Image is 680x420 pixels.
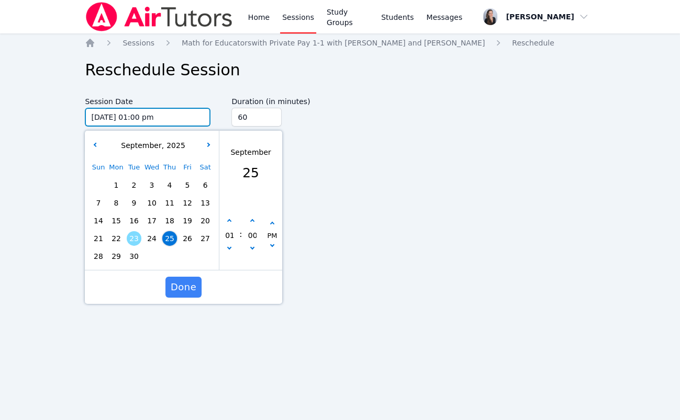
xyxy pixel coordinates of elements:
span: 7 [91,196,106,210]
span: : [240,200,242,268]
div: Choose Thursday September 11 of 2025 [161,194,179,212]
span: 6 [198,178,213,192]
div: Choose Saturday September 20 of 2025 [196,212,214,230]
span: 21 [91,231,106,246]
div: Fri [179,158,196,176]
div: Choose Monday September 01 of 2025 [107,176,125,194]
span: 22 [109,231,124,246]
span: 26 [180,231,195,246]
div: Choose Wednesday September 17 of 2025 [143,212,161,230]
span: 19 [180,213,195,228]
span: 3 [144,178,159,192]
div: Mon [107,158,125,176]
div: 25 [231,163,271,183]
span: 25 [162,231,177,246]
span: 5 [180,178,195,192]
div: Choose Sunday September 07 of 2025 [90,194,107,212]
div: Choose Thursday October 02 of 2025 [161,247,179,265]
span: 18 [162,213,177,228]
span: Reschedule [512,39,554,47]
span: 12 [180,196,195,210]
span: 4 [162,178,177,192]
a: Math for Educatorswith Private Pay 1-1 with [PERSON_NAME] and [PERSON_NAME] [182,38,485,48]
div: Choose Saturday October 04 of 2025 [196,247,214,265]
span: 29 [109,249,124,264]
div: September [231,146,271,157]
div: Choose Sunday September 14 of 2025 [90,212,107,230]
div: Choose Sunday September 28 of 2025 [90,247,107,265]
span: 14 [91,213,106,228]
span: September [119,141,162,150]
span: 11 [162,196,177,210]
div: Choose Saturday September 06 of 2025 [196,176,214,194]
span: 27 [198,231,213,246]
nav: Breadcrumb [85,38,595,48]
label: Session Date [85,92,210,108]
label: Duration (in minutes) [231,92,332,108]
div: Choose Monday September 08 of 2025 [107,194,125,212]
span: 20 [198,213,213,228]
span: Math for Educators with Private Pay 1-1 with [PERSON_NAME] and [PERSON_NAME] [182,39,485,47]
div: , [119,140,185,151]
div: Choose Thursday September 25 of 2025 [161,230,179,247]
div: Choose Tuesday September 09 of 2025 [125,194,143,212]
div: Choose Monday September 15 of 2025 [107,212,125,230]
div: Thu [161,158,179,176]
div: Choose Friday September 19 of 2025 [179,212,196,230]
span: 9 [127,196,141,210]
div: Tue [125,158,143,176]
div: Choose Wednesday September 03 of 2025 [143,176,161,194]
div: Choose Monday September 29 of 2025 [107,247,125,265]
span: Done [171,280,196,294]
div: Choose Friday October 03 of 2025 [179,247,196,265]
span: 28 [91,249,106,264]
div: Choose Thursday September 04 of 2025 [161,176,179,194]
img: Air Tutors [85,2,233,31]
div: Choose Tuesday September 23 of 2025 [125,230,143,247]
a: Sessions [122,38,154,48]
div: Choose Wednesday September 10 of 2025 [143,194,161,212]
div: Choose Saturday September 27 of 2025 [196,230,214,247]
div: Choose Saturday September 13 of 2025 [196,194,214,212]
div: Wed [143,158,161,176]
span: 13 [198,196,213,210]
span: 23 [127,231,141,246]
div: Choose Wednesday October 01 of 2025 [143,247,161,265]
div: Choose Tuesday September 30 of 2025 [125,247,143,265]
div: PM [267,230,277,242]
h1: Reschedule Session [85,61,595,80]
div: Choose Wednesday September 24 of 2025 [143,230,161,247]
a: Reschedule [512,38,554,48]
span: Sessions [122,39,154,47]
span: 24 [144,231,159,246]
span: 10 [144,196,159,210]
span: 30 [127,249,141,264]
div: Choose Monday September 22 of 2025 [107,230,125,247]
span: 1 [109,178,124,192]
div: Choose Sunday September 21 of 2025 [90,230,107,247]
span: 2025 [164,141,185,150]
div: Choose Sunday August 31 of 2025 [90,176,107,194]
div: Choose Friday September 05 of 2025 [179,176,196,194]
span: 16 [127,213,141,228]
span: 2 [127,178,141,192]
button: Done [165,277,202,298]
span: 15 [109,213,124,228]
span: Messages [426,12,462,22]
div: Sat [196,158,214,176]
div: Choose Friday September 26 of 2025 [179,230,196,247]
div: Sun [90,158,107,176]
div: Choose Friday September 12 of 2025 [179,194,196,212]
div: Choose Tuesday September 16 of 2025 [125,212,143,230]
div: Choose Tuesday September 02 of 2025 [125,176,143,194]
div: Choose Thursday September 18 of 2025 [161,212,179,230]
span: 17 [144,213,159,228]
span: 8 [109,196,124,210]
